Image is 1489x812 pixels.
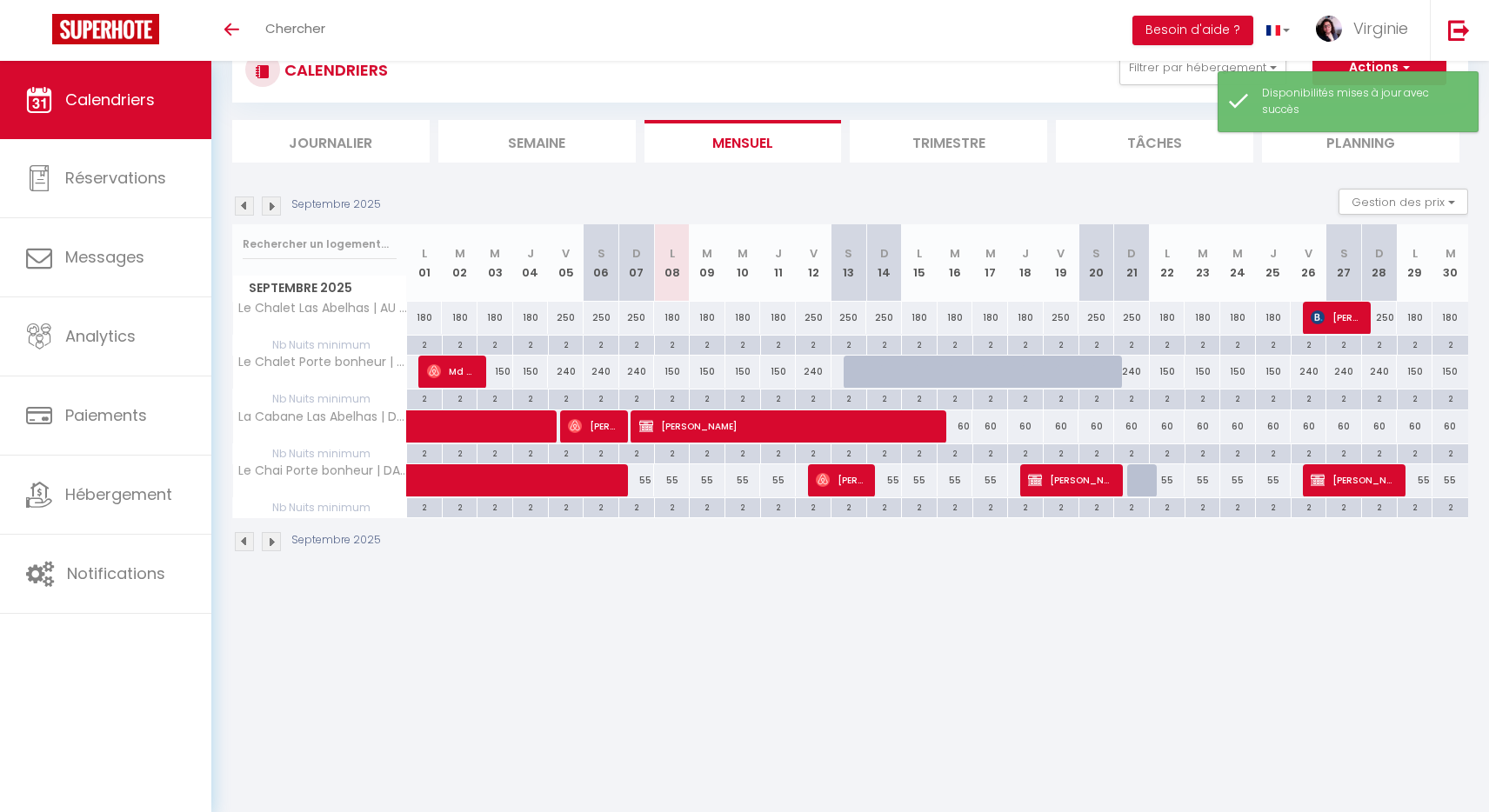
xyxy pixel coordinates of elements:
div: 2 [831,336,866,352]
li: Semaine [438,120,636,163]
div: 55 [902,464,938,496]
div: 2 [443,498,477,515]
th: 02 [442,224,477,302]
div: 2 [867,498,902,515]
div: 2 [725,498,760,515]
div: 2 [1044,498,1078,515]
div: 2 [1114,498,1149,515]
h3: CALENDRIERS [280,50,388,90]
span: Notifications [67,562,165,584]
span: Hébergement [65,483,172,505]
abbr: S [598,245,605,262]
p: Septembre 2025 [291,196,381,213]
div: 2 [584,444,618,461]
div: 2 [867,444,902,461]
span: Nb Nuits minimum [233,498,406,517]
th: 05 [548,224,584,302]
div: 180 [1150,302,1185,334]
div: 250 [584,302,619,334]
div: 180 [972,302,1008,334]
abbr: L [1165,245,1170,262]
span: Calendriers [65,89,155,110]
div: 2 [1326,444,1361,461]
span: Paiements [65,404,147,426]
div: 2 [867,389,902,406]
span: Analytics [65,325,136,347]
div: 2 [902,336,937,352]
div: 2 [513,498,548,515]
abbr: J [1270,245,1277,262]
div: 2 [1398,444,1432,461]
li: Mensuel [644,120,842,163]
div: 2 [1256,389,1291,406]
span: [PERSON_NAME] [1311,463,1394,496]
span: [PERSON_NAME] [1311,301,1359,334]
span: La Cabane Las Abelhas | DANS LE MEDOC [236,410,410,423]
span: Septembre 2025 [233,276,406,301]
div: 250 [1044,302,1079,334]
div: 180 [477,302,513,334]
div: 2 [584,336,618,352]
div: 2 [1326,389,1361,406]
div: 2 [1185,389,1220,406]
div: 2 [1114,336,1149,352]
div: 2 [1150,389,1185,406]
abbr: V [562,245,570,262]
div: 2 [1185,498,1220,515]
div: 2 [1079,498,1114,515]
div: 60 [972,410,1008,443]
abbr: D [1127,245,1136,262]
div: 2 [477,498,512,515]
div: 2 [655,336,690,352]
div: 2 [513,444,548,461]
abbr: V [810,245,818,262]
span: Chercher [265,19,325,37]
div: 2 [831,498,866,515]
li: Planning [1262,120,1459,163]
div: 2 [1256,498,1291,515]
div: 180 [654,302,690,334]
abbr: L [1412,245,1418,262]
th: 13 [831,224,867,302]
div: 2 [1432,389,1468,406]
div: 60 [1256,410,1292,443]
div: 2 [725,389,760,406]
div: 180 [938,302,973,334]
div: 2 [477,444,512,461]
div: 150 [513,356,549,388]
div: 2 [761,498,796,515]
th: 29 [1397,224,1432,302]
div: 2 [584,389,618,406]
th: 14 [866,224,902,302]
div: 180 [407,302,443,334]
button: Ouvrir le widget de chat LiveChat [14,7,66,59]
div: 2 [619,498,654,515]
div: 60 [1397,410,1432,443]
div: 60 [1291,410,1326,443]
span: Nb Nuits minimum [233,444,406,463]
div: 2 [761,389,796,406]
div: 2 [690,444,724,461]
div: 55 [690,464,725,496]
div: 2 [902,444,937,461]
img: ... [1316,16,1342,42]
div: 2 [1150,336,1185,352]
div: 2 [938,336,972,352]
abbr: D [880,245,889,262]
div: 2 [1079,336,1114,352]
span: Virginie [1353,17,1408,39]
th: 17 [972,224,1008,302]
abbr: V [1057,245,1065,262]
abbr: L [670,245,675,262]
div: 250 [831,302,867,334]
div: 150 [690,356,725,388]
div: 2 [1292,336,1326,352]
div: 60 [1150,410,1185,443]
div: 2 [584,498,618,515]
div: 2 [1292,444,1326,461]
span: Le Chalet Las Abelhas | AU [GEOGRAPHIC_DATA] [236,302,410,315]
abbr: S [845,245,852,262]
img: Super Booking [52,14,159,44]
div: 60 [1220,410,1256,443]
div: 2 [1326,498,1361,515]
